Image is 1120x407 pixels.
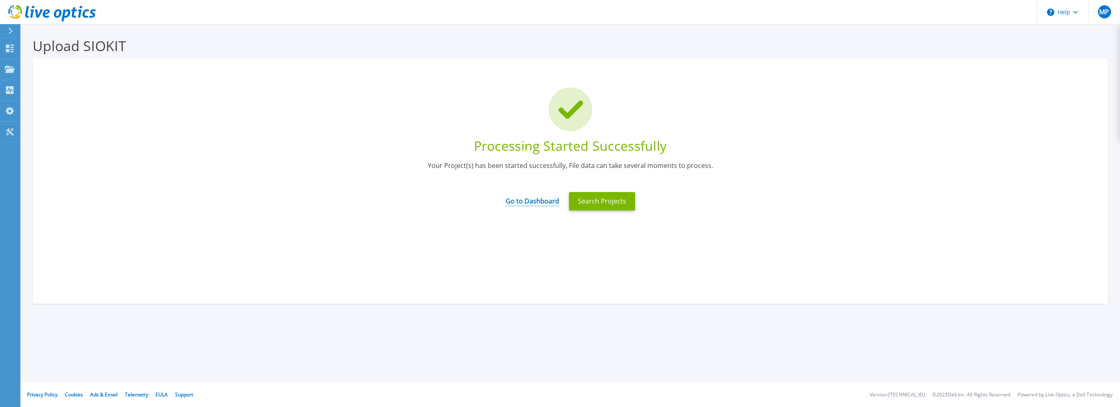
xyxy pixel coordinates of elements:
li: © 2025 Dell Inc. All Rights Reserved [932,392,1010,398]
h3: Upload SIOKIT [33,36,1108,55]
div: Your Project(s) has been started successfully, File data can take several moments to process. [45,161,1096,181]
a: Privacy Policy [27,391,58,398]
a: Ads & Email [90,391,118,398]
a: Support [175,391,193,398]
a: Telemetry [125,391,148,398]
span: MP [1099,9,1109,15]
a: Go to Dashboard [506,190,559,206]
a: EULA [156,391,168,398]
li: Powered by Live Optics, a Dell Technology [1018,392,1113,398]
li: Version: [TECHNICAL_ID] [870,392,925,398]
div: Processing Started Successfully [45,137,1096,155]
button: Search Projects [569,192,635,210]
a: Cookies [65,391,83,398]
